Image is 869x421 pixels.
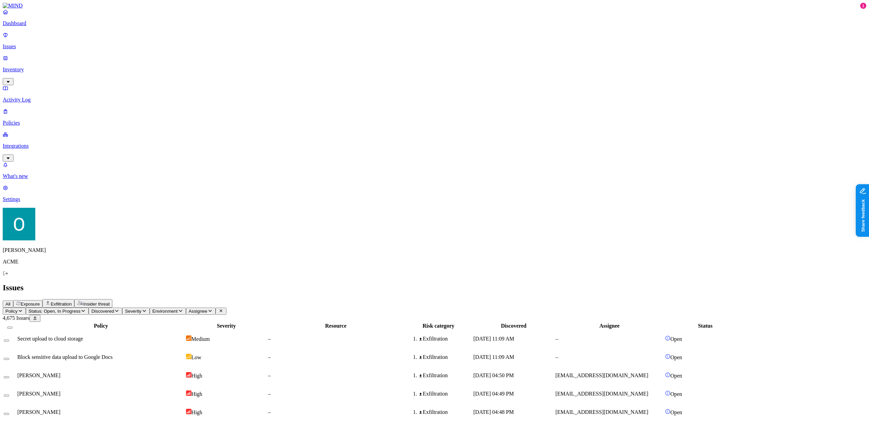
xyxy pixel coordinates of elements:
[3,55,866,84] a: Inventory
[4,413,9,415] button: Select row
[665,323,746,329] div: Status
[17,336,83,342] span: Secret upload to cloud storage
[3,283,866,292] h2: Issues
[665,335,670,341] img: status-open
[191,336,210,342] span: Medium
[29,309,80,314] span: Status: Open, In Progress
[670,336,682,342] span: Open
[474,336,514,342] span: [DATE] 11:09 AM
[3,9,866,26] a: Dashboard
[17,372,60,378] span: [PERSON_NAME]
[3,108,866,126] a: Policies
[17,354,113,360] span: Block sensitive data upload to Google Docs
[186,323,267,329] div: Severity
[186,409,191,414] img: severity-high
[419,391,472,397] div: Exfiltration
[555,409,648,415] span: [EMAIL_ADDRESS][DOMAIN_NAME]
[268,409,271,415] span: –
[419,372,472,379] div: Exfiltration
[555,391,648,397] span: [EMAIL_ADDRESS][DOMAIN_NAME]
[3,196,866,202] p: Settings
[191,391,202,397] span: High
[268,391,271,397] span: –
[3,143,866,149] p: Integrations
[7,327,13,329] button: Select all
[186,390,191,396] img: severity-high
[405,323,472,329] div: Risk category
[191,354,201,360] span: Low
[419,409,472,415] div: Exfiltration
[3,208,35,240] img: Ofir Englard
[474,354,514,360] span: [DATE] 11:09 AM
[665,354,670,359] img: status-open
[474,323,554,329] div: Discovered
[91,309,114,314] span: Discovered
[670,354,682,360] span: Open
[670,409,682,415] span: Open
[3,173,866,179] p: What's new
[4,340,9,342] button: Select row
[3,120,866,126] p: Policies
[3,20,866,26] p: Dashboard
[268,372,271,378] span: –
[51,301,72,307] span: Exfiltration
[860,3,866,9] div: 1
[3,43,866,50] p: Issues
[17,409,60,415] span: [PERSON_NAME]
[4,376,9,378] button: Select row
[3,259,866,265] p: ACME
[268,354,271,360] span: –
[3,131,866,161] a: Integrations
[5,309,18,314] span: Policy
[268,336,271,342] span: –
[17,323,185,329] div: Policy
[191,409,202,415] span: High
[3,97,866,103] p: Activity Log
[3,247,866,253] p: [PERSON_NAME]
[665,409,670,414] img: status-open
[4,358,9,360] button: Select row
[555,336,558,342] span: –
[3,3,23,9] img: MIND
[474,372,514,378] span: [DATE] 04:50 PM
[3,32,866,50] a: Issues
[186,354,191,359] img: severity-low
[21,301,40,307] span: Exposure
[555,372,648,378] span: [EMAIL_ADDRESS][DOMAIN_NAME]
[125,309,141,314] span: Severity
[4,395,9,397] button: Select row
[3,85,866,103] a: Activity Log
[3,162,866,179] a: What's new
[3,185,866,202] a: Settings
[152,309,178,314] span: Environment
[419,354,472,360] div: Exfiltration
[189,309,207,314] span: Assignee
[665,372,670,378] img: status-open
[3,315,30,321] span: 4,675 Issues
[5,301,11,307] span: All
[474,391,514,397] span: [DATE] 04:49 PM
[670,391,682,397] span: Open
[419,336,472,342] div: Exfiltration
[3,67,866,73] p: Inventory
[268,323,403,329] div: Resource
[670,373,682,379] span: Open
[555,354,558,360] span: –
[3,3,866,9] a: MIND
[186,335,191,341] img: severity-medium
[83,301,110,307] span: Insider threat
[555,323,664,329] div: Assignee
[665,390,670,396] img: status-open
[191,373,202,379] span: High
[474,409,514,415] span: [DATE] 04:48 PM
[17,391,60,397] span: [PERSON_NAME]
[186,372,191,378] img: severity-high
